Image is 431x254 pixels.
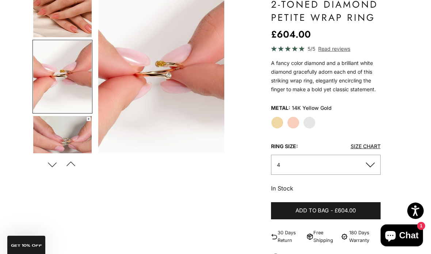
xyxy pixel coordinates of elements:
[292,103,332,113] variant-option-value: 14K Yellow Gold
[378,224,425,248] inbox-online-store-chat: Shopify online store chat
[271,202,381,220] button: Add to bag-£604.00
[349,229,381,244] p: 180 Days Warranty
[335,206,356,215] span: £604.00
[7,236,45,254] div: GET 10% Off
[271,45,381,53] a: 5/5 Read reviews
[271,155,381,175] button: 4
[308,45,315,53] span: 5/5
[295,206,329,215] span: Add to bag
[271,59,381,94] p: A fancy color diamond and a brilliant white diamond gracefully adorn each end of this striking wr...
[271,141,298,152] legend: Ring Size:
[33,116,92,188] img: #YellowGold #WhiteGold #RoseGold
[271,27,311,42] sale-price: £604.00
[11,244,42,247] span: GET 10% Off
[271,103,290,113] legend: Metal:
[277,162,280,168] span: 4
[33,115,92,189] button: Go to item 6
[33,41,92,113] img: #YellowGold #RoseGold #WhiteGold
[33,40,92,113] button: Go to item 5
[318,45,350,53] span: Read reviews
[278,229,304,244] p: 30 Days Return
[313,229,337,244] p: Free Shipping
[271,184,381,193] p: In Stock
[351,143,381,149] a: Size Chart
